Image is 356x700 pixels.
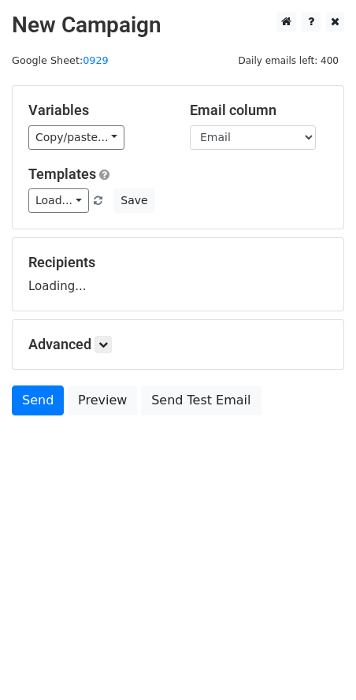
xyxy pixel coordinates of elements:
h2: New Campaign [12,12,344,39]
h5: Recipients [28,254,328,271]
h5: Variables [28,102,166,119]
a: Copy/paste... [28,125,124,150]
a: Load... [28,188,89,213]
h5: Advanced [28,336,328,353]
small: Google Sheet: [12,54,109,66]
a: Preview [68,385,137,415]
button: Save [113,188,154,213]
a: Send [12,385,64,415]
a: Templates [28,166,96,182]
span: Daily emails left: 400 [232,52,344,69]
h5: Email column [190,102,328,119]
a: 0929 [83,54,108,66]
a: Send Test Email [141,385,261,415]
div: Loading... [28,254,328,295]
a: Daily emails left: 400 [232,54,344,66]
